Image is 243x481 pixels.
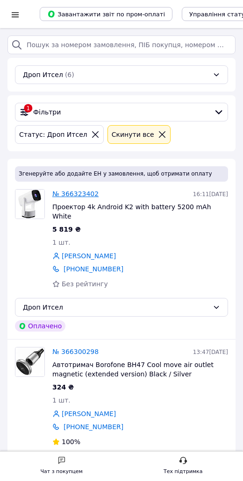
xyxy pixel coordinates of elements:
[40,7,172,21] button: Завантажити звіт по пром-оплаті
[62,280,108,288] span: Без рейтингу
[52,203,211,220] span: Проектор 4k Android K2 with battery 5200 mAh White
[52,348,99,355] a: № 366300298
[41,467,83,476] div: Чат з покупцем
[15,347,44,376] img: Фото товару
[62,409,116,418] a: [PERSON_NAME]
[33,107,210,117] span: Фільтри
[52,361,214,378] span: Автотримач Borofone BH47 Cool move air outlet magnetic (extended version) Black / Silver
[110,129,156,140] div: Cкинути все
[164,467,203,476] div: Тех підтримка
[62,251,116,261] a: [PERSON_NAME]
[64,265,123,273] a: [PHONE_NUMBER]
[62,438,80,446] span: 100%
[15,347,45,377] a: Фото товару
[23,302,209,312] div: Дроп Итсел
[7,35,236,54] input: Пошук за номером замовлення, ПІБ покупця, номером телефону, Email, номером накладної
[19,170,224,178] span: Згенеруйте або додайте ЕН у замовлення, щоб отримати оплату
[52,226,81,233] span: 5 819 ₴
[193,191,228,198] span: 16:11[DATE]
[17,129,89,140] div: Статус: Дроп Итсел
[52,396,71,404] span: 1 шт.
[15,189,45,219] a: Фото товару
[52,239,71,246] span: 1 шт.
[52,383,74,391] span: 324 ₴
[64,423,123,431] a: [PHONE_NUMBER]
[52,190,99,198] a: № 366323402
[15,320,65,332] div: Оплачено
[193,349,228,355] span: 13:47[DATE]
[15,190,44,219] img: Фото товару
[47,10,165,18] span: Завантажити звіт по пром-оплаті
